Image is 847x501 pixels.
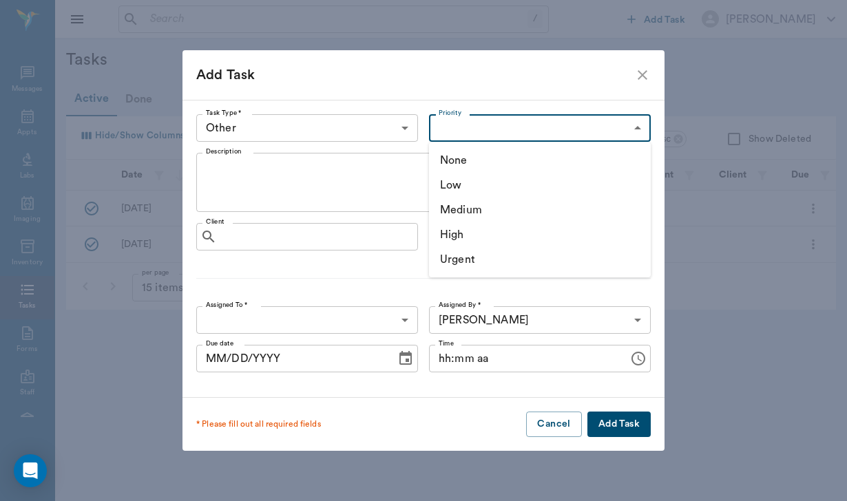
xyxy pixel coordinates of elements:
[429,173,651,198] li: Low
[429,247,651,272] li: Urgent
[429,148,651,173] li: None
[429,222,651,247] li: High
[429,198,651,222] li: Medium
[14,454,47,487] div: Open Intercom Messenger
